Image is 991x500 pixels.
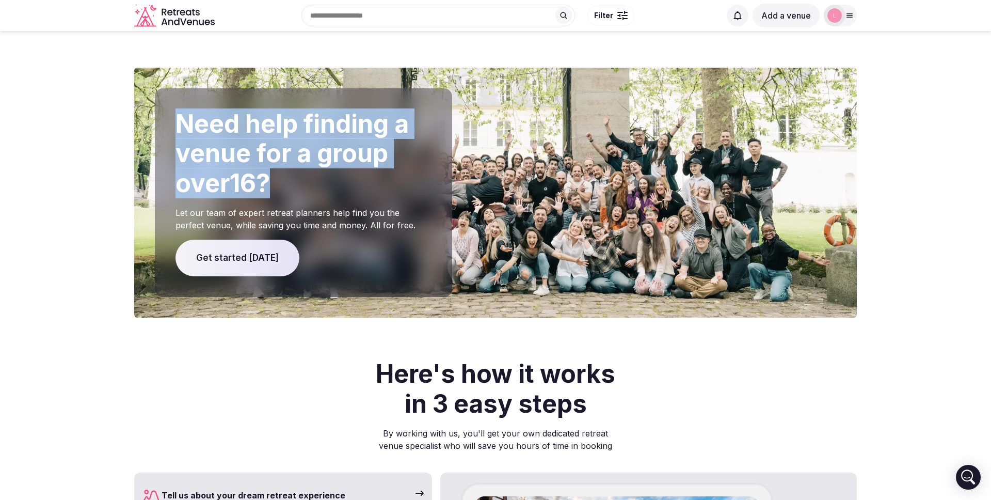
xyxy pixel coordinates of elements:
svg: Retreats and Venues company logo [134,4,217,27]
a: Visit the homepage [134,4,217,27]
button: Filter [587,6,634,25]
p: Let our team of expert retreat planners help find you the perfect venue, while saving you time an... [175,207,431,231]
p: By working with us, you'll get your own dedicated retreat venue specialist who will save you hour... [328,427,663,452]
h2: Here's how it works in 3 easy steps [328,359,663,418]
h2: Need help finding a venue for a group over 16 ? [175,109,431,198]
a: Add a venue [753,10,820,21]
span: Get started [DATE] [175,240,299,277]
span: Filter [594,10,613,21]
div: Open Intercom Messenger [956,465,981,490]
img: Luwam Beyin [827,8,842,23]
a: Get started [DATE] [175,253,299,263]
button: Add a venue [753,4,820,27]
